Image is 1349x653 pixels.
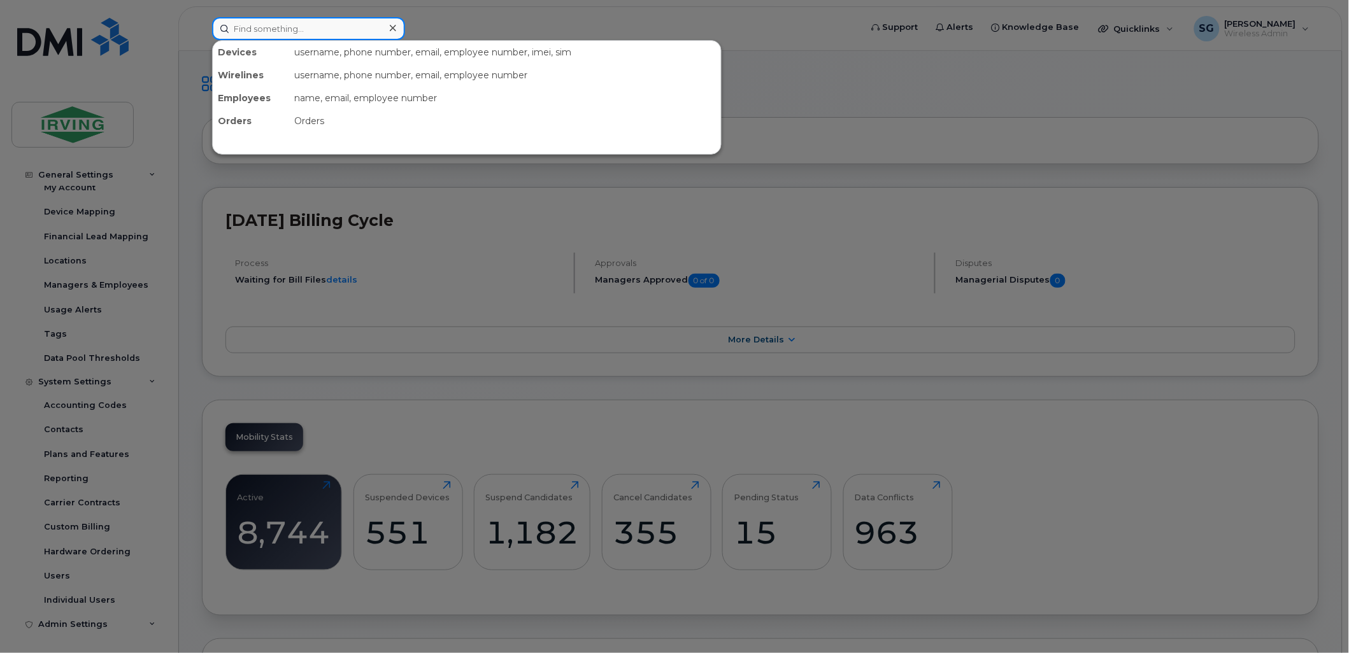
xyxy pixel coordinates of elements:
div: username, phone number, email, employee number [289,64,721,87]
div: Orders [213,109,289,132]
div: name, email, employee number [289,87,721,109]
div: Wirelines [213,64,289,87]
div: username, phone number, email, employee number, imei, sim [289,41,721,64]
div: Orders [289,109,721,132]
div: Devices [213,41,289,64]
div: Employees [213,87,289,109]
